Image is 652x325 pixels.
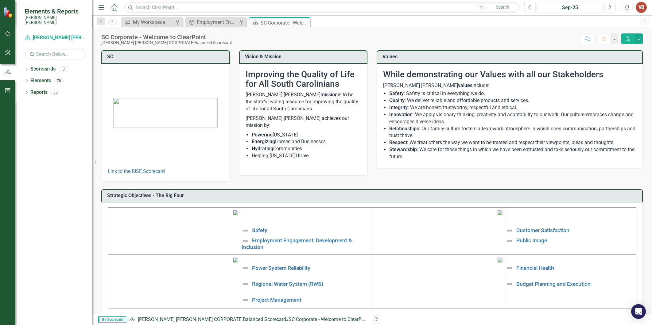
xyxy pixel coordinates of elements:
[389,90,636,97] li: : Safety is critical in everything we do.
[107,193,639,198] h3: Strategic Objectives - The Big Four
[289,316,370,322] div: SC Corporate - Welcome to ClearPoint
[506,281,513,288] img: Not Defined
[382,54,639,59] h3: Values
[252,227,267,233] a: Safety
[138,316,286,322] a: [PERSON_NAME] [PERSON_NAME] CORPORATE Balanced Scorecard
[101,34,232,40] div: SC Corporate - Welcome to ClearPoint
[389,125,636,140] li: : Our family culture fosters a teamwork atmosphere in which open communication, partnerships and ...
[389,97,636,104] li: : We deliver reliable and affordable products and services.
[506,227,513,234] img: Not Defined
[107,54,226,59] h3: SC
[516,237,547,243] a: Public Image
[123,18,173,26] a: My Workspace
[129,316,367,323] div: »
[487,3,518,12] button: Search
[516,281,591,287] a: Budget Planning and Execution
[496,5,509,10] span: Search
[252,152,361,159] li: Helping [US_STATE]
[516,227,569,233] a: Customer Satisfaction
[246,70,361,89] h2: Improving the Quality of Life for All South Carolinians
[25,15,86,25] small: [PERSON_NAME] [PERSON_NAME]
[101,40,232,45] div: [PERSON_NAME] [PERSON_NAME] CORPORATE Balanced Scorecard
[389,146,636,160] li: : We care for those things in which we have been entrusted and take seriously our commitment to t...
[252,297,301,303] a: Project Management
[242,227,249,234] img: Not Defined
[320,92,338,97] strong: mission
[252,132,361,139] li: [US_STATE]
[516,265,554,271] a: Financial Health
[30,89,48,96] a: Reports
[242,237,249,244] img: Not Defined
[25,49,86,59] input: Search Below...
[631,304,646,319] div: Open Intercom Messenger
[242,265,249,272] img: Not Defined
[252,265,310,271] a: Power System Reliability
[54,78,64,83] div: 70
[252,146,273,151] strong: Hydrating
[30,77,51,84] a: Elements
[498,258,503,262] img: mceclip4.png
[3,7,14,18] img: ClearPoint Strategy
[252,145,361,152] li: Communities
[59,67,68,72] div: 3
[389,104,636,111] li: : We are honest, trustworthy, respectful and ethical.
[295,153,309,159] strong: Thrive
[187,18,237,26] a: Employment Engagement, Development & Inclusion
[458,82,472,88] strong: values
[383,70,636,79] h2: While demonstrating our Values with all our Stakeholders
[540,4,600,11] div: Sep-25
[389,105,408,110] strong: Integrity
[25,8,86,15] span: Elements & Reports
[389,139,636,146] li: : We treat others the way we want to be treated and respect their viewpoints, ideas and thoughts.
[498,210,503,215] img: mceclip2%20v3.png
[506,237,513,244] img: Not Defined
[389,97,405,103] strong: Quality
[389,147,417,152] strong: Stewardship
[108,168,165,174] a: Link to the RISE Scorecard
[636,2,647,13] button: VB
[252,138,361,145] li: Homes and Businesses
[30,66,56,73] a: Scorecards
[389,126,419,132] strong: Relationships
[252,139,275,144] strong: Energizing
[252,132,273,138] strong: Powering
[197,18,237,26] div: Employment Engagement, Development & Inclusion
[25,34,86,41] a: [PERSON_NAME] [PERSON_NAME] CORPORATE Balanced Scorecard
[389,140,407,145] strong: Respect
[242,281,249,288] img: Not Defined
[242,296,249,304] img: Not Defined
[51,90,60,95] div: 33
[124,2,520,13] input: Search ClearPoint...
[389,111,636,125] li: : We apply visionary thinking, creativity and adaptability to our work. Our culture embraces chan...
[246,114,361,130] p: [PERSON_NAME] [PERSON_NAME] achieves our mission by:
[246,91,361,114] p: [PERSON_NAME] [PERSON_NAME] is to be the state’s leading resource for improving the quality of li...
[383,82,636,89] p: [PERSON_NAME] [PERSON_NAME] include:
[233,210,238,215] img: mceclip1%20v4.png
[245,54,364,59] h3: Vision & Mission
[389,112,413,117] strong: Innovation
[506,265,513,272] img: Not Defined
[261,19,309,27] div: SC Corporate - Welcome to ClearPoint
[252,281,323,287] a: Regional Water System (RWS)
[233,258,238,262] img: mceclip3%20v3.png
[389,90,404,96] strong: Safety
[98,316,126,323] span: By Scorecard
[242,237,352,250] a: Employment Engagement, Development & Inclusion
[133,18,173,26] div: My Workspace
[538,2,603,13] button: Sep-25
